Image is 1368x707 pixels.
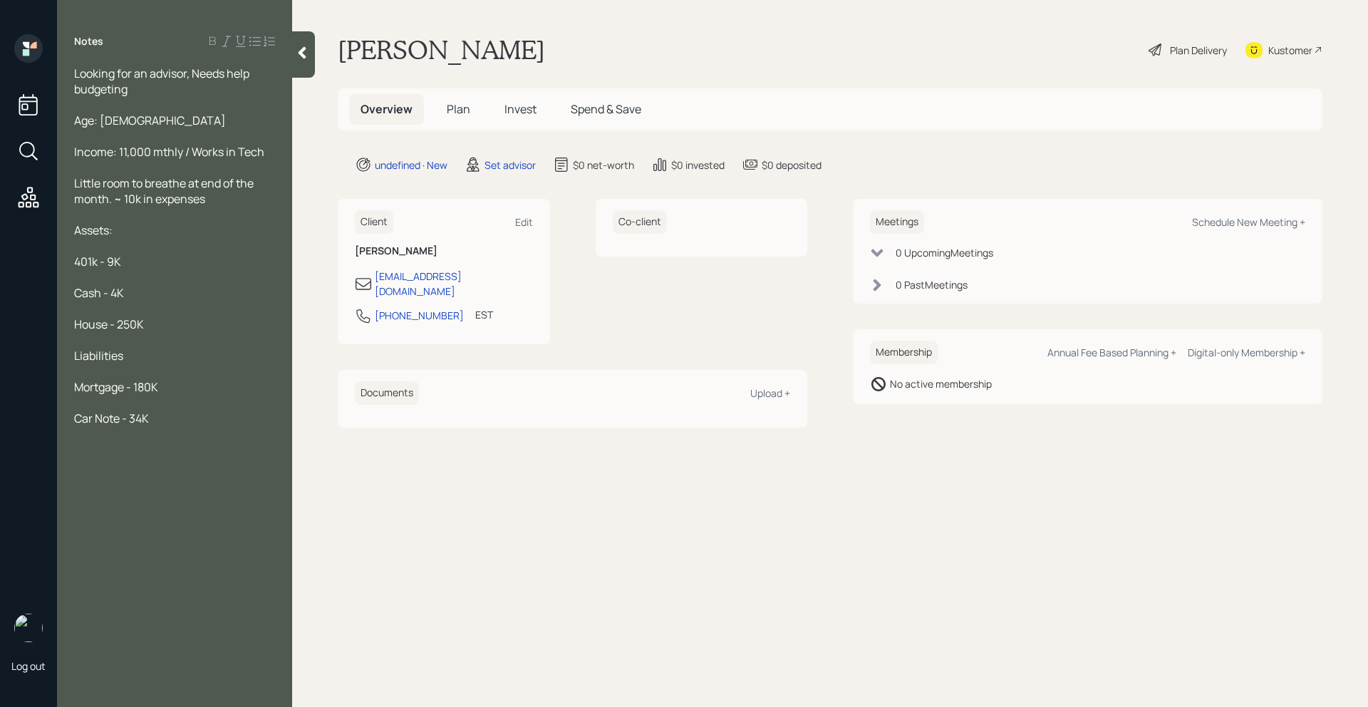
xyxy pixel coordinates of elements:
span: Plan [447,101,470,117]
span: 401k - 9K [74,254,121,269]
div: $0 invested [671,158,725,172]
span: Invest [504,101,537,117]
h6: Client [355,210,393,234]
img: retirable_logo.png [14,614,43,642]
span: Assets: [74,222,113,238]
div: 0 Upcoming Meeting s [896,245,993,260]
h6: [PERSON_NAME] [355,245,533,257]
div: No active membership [890,376,992,391]
div: Annual Fee Based Planning + [1047,346,1176,359]
h6: Documents [355,381,419,405]
div: Schedule New Meeting + [1192,215,1305,229]
div: [PHONE_NUMBER] [375,308,464,323]
div: Log out [11,659,46,673]
div: [EMAIL_ADDRESS][DOMAIN_NAME] [375,269,533,299]
span: Liabilities [74,348,123,363]
h6: Membership [870,341,938,364]
div: Upload + [750,386,790,400]
div: Set advisor [484,158,536,172]
span: Age: [DEMOGRAPHIC_DATA] [74,113,226,128]
span: Looking for an advisor, Needs help budgeting [74,66,252,97]
span: Little room to breathe at end of the month. ~ 10k in expenses [74,175,256,207]
span: Income: 11,000 mthly / Works in Tech [74,144,264,160]
div: $0 net-worth [573,158,634,172]
div: Edit [515,215,533,229]
div: EST [475,307,493,322]
div: 0 Past Meeting s [896,277,968,292]
label: Notes [74,34,103,48]
div: $0 deposited [762,158,822,172]
h1: [PERSON_NAME] [338,34,545,66]
div: undefined · New [375,158,447,172]
span: Spend & Save [571,101,641,117]
span: House - 250K [74,316,144,332]
h6: Co-client [613,210,667,234]
div: Kustomer [1268,43,1312,58]
h6: Meetings [870,210,924,234]
span: Car Note - 34K [74,411,149,426]
span: Cash - 4K [74,285,124,301]
span: Overview [361,101,413,117]
span: Mortgage - 180K [74,379,158,395]
div: Plan Delivery [1170,43,1227,58]
div: Digital-only Membership + [1188,346,1305,359]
